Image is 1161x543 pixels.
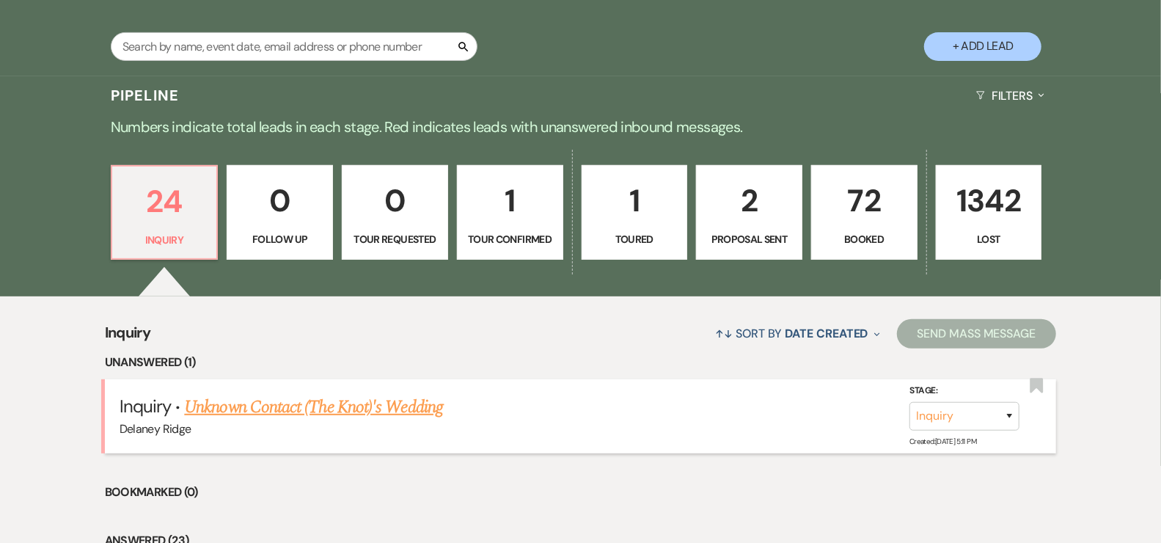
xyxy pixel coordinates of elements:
[53,115,1109,139] p: Numbers indicate total leads in each stage. Red indicates leads with unanswered inbound messages.
[121,177,208,226] p: 24
[466,231,554,247] p: Tour Confirmed
[351,231,439,247] p: Tour Requested
[909,437,976,446] span: Created: [DATE] 5:11 PM
[236,231,323,247] p: Follow Up
[120,395,171,418] span: Inquiry
[105,321,151,353] span: Inquiry
[696,165,802,260] a: 2Proposal Sent
[591,176,678,225] p: 1
[709,314,885,353] button: Sort By Date Created
[236,176,323,225] p: 0
[897,319,1057,349] button: Send Mass Message
[591,231,678,247] p: Toured
[924,32,1041,61] button: + Add Lead
[945,176,1033,225] p: 1342
[821,176,908,225] p: 72
[715,326,733,341] span: ↑↓
[970,76,1050,115] button: Filters
[111,32,477,61] input: Search by name, event date, email address or phone number
[466,176,554,225] p: 1
[120,421,191,437] span: Delaney Ridge
[785,326,868,341] span: Date Created
[105,483,1057,502] li: Bookmarked (0)
[821,231,908,247] p: Booked
[457,165,563,260] a: 1Tour Confirmed
[706,176,793,225] p: 2
[582,165,688,260] a: 1Toured
[105,353,1057,372] li: Unanswered (1)
[706,231,793,247] p: Proposal Sent
[342,165,448,260] a: 0Tour Requested
[111,165,219,260] a: 24Inquiry
[811,165,918,260] a: 72Booked
[227,165,333,260] a: 0Follow Up
[945,231,1033,247] p: Lost
[184,394,442,420] a: Unknown Contact (The Knot)'s Wedding
[936,165,1042,260] a: 1342Lost
[111,85,180,106] h3: Pipeline
[351,176,439,225] p: 0
[909,383,1019,399] label: Stage:
[121,232,208,248] p: Inquiry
